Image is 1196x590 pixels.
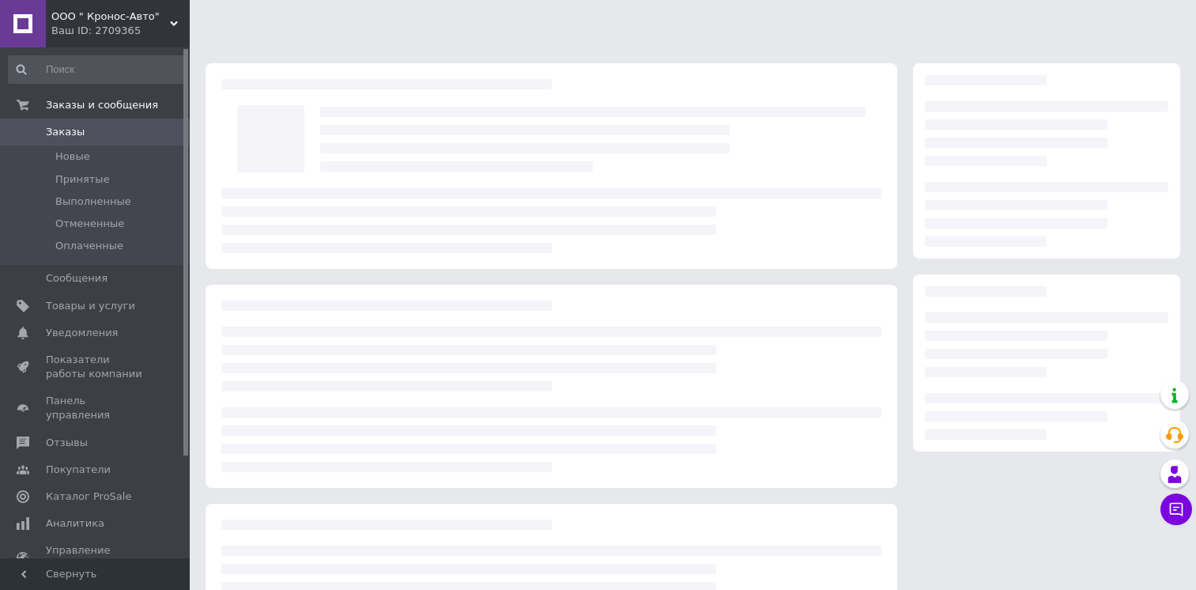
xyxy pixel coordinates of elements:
span: Показатели работы компании [46,353,146,381]
div: Ваш ID: 2709365 [51,24,190,38]
span: Отмененные [55,217,124,231]
span: Выполненные [55,195,131,209]
span: Покупатели [46,463,111,477]
span: Панель управления [46,394,146,422]
span: ООО " Кронос-Авто" [51,9,170,24]
input: Поиск [8,55,187,84]
span: Новые [55,149,90,164]
button: Чат с покупателем [1160,494,1192,525]
span: Каталог ProSale [46,490,131,504]
span: Отзывы [46,436,88,450]
span: Управление сайтом [46,543,146,572]
span: Уведомления [46,326,118,340]
span: Оплаченные [55,239,123,253]
span: Товары и услуги [46,299,135,313]
span: Заказы и сообщения [46,98,158,112]
span: Сообщения [46,271,108,286]
span: Принятые [55,172,110,187]
span: Аналитика [46,516,104,531]
span: Заказы [46,125,85,139]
